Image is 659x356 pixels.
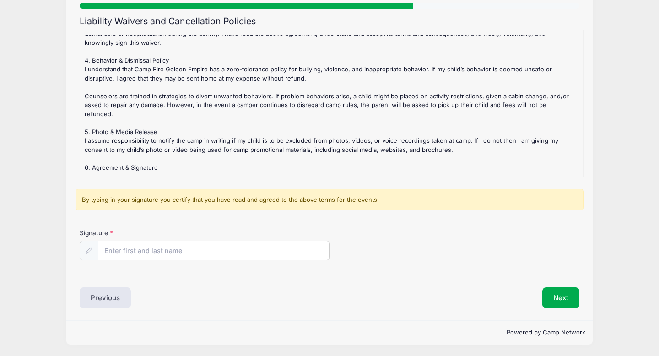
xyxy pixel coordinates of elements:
div: : We understand that plans can change, and we want to be as flexible as possible while ensuring c... [81,35,579,172]
h2: Liability Waivers and Cancellation Policies [80,16,579,27]
button: Previous [80,287,131,308]
label: Signature [80,228,205,237]
p: Powered by Camp Network [74,328,585,337]
div: By typing in your signature you certify that you have read and agreed to the above terms for the ... [76,189,584,211]
input: Enter first and last name [98,241,329,260]
button: Next [542,287,579,308]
